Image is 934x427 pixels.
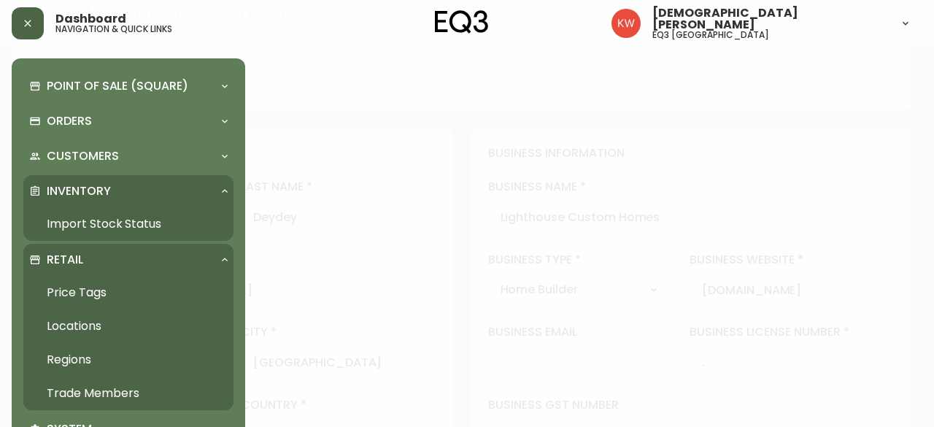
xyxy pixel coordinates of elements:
a: Import Stock Status [23,207,233,241]
div: Inventory [23,175,233,207]
div: Orders [23,105,233,137]
p: Retail [47,252,83,268]
a: Price Tags [23,276,233,309]
h5: eq3 [GEOGRAPHIC_DATA] [652,31,769,39]
p: Orders [47,113,92,129]
div: Retail [23,244,233,276]
img: f33162b67396b0982c40ce2a87247151 [611,9,641,38]
p: Customers [47,148,119,164]
span: [DEMOGRAPHIC_DATA][PERSON_NAME] [652,7,888,31]
a: Regions [23,343,233,377]
a: Locations [23,309,233,343]
p: Inventory [47,183,111,199]
div: Point of Sale (Square) [23,70,233,102]
div: Customers [23,140,233,172]
span: Dashboard [55,13,126,25]
a: Trade Members [23,377,233,410]
h5: navigation & quick links [55,25,172,34]
img: logo [435,10,489,34]
p: Point of Sale (Square) [47,78,188,94]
